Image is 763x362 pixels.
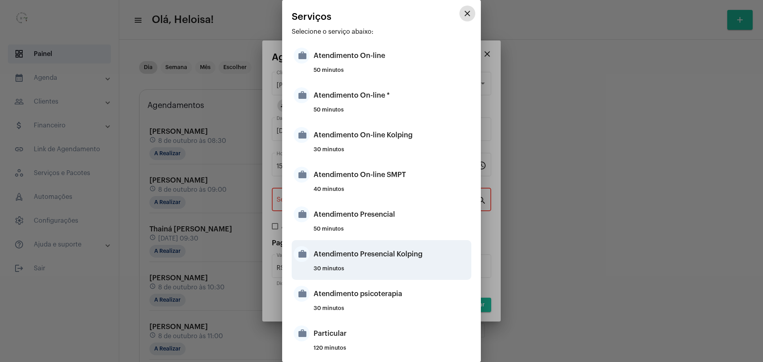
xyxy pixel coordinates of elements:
[314,67,469,79] div: 50 minutos
[314,322,469,345] div: Particular
[294,246,310,262] mat-icon: work
[314,242,469,266] div: Atendimento Presencial Kolping
[294,87,310,103] mat-icon: work
[314,306,469,318] div: 30 minutos
[314,147,469,159] div: 30 minutos
[314,345,469,357] div: 120 minutos
[463,9,472,18] mat-icon: close
[294,286,310,302] mat-icon: work
[314,123,469,147] div: Atendimento On-line Kolping
[314,163,469,187] div: Atendimento On-line SMPT
[294,167,310,183] mat-icon: work
[314,44,469,67] div: Atendimento On-line
[314,282,469,306] div: Atendimento psicoterapia
[292,28,471,35] p: Selecione o serviço abaixo:
[314,266,469,278] div: 30 minutos
[314,187,469,198] div: 40 minutos
[294,127,310,143] mat-icon: work
[294,48,310,64] mat-icon: work
[314,226,469,238] div: 50 minutos
[314,83,469,107] div: Atendimento On-line *
[292,12,331,22] span: Serviços
[294,206,310,222] mat-icon: work
[314,202,469,226] div: Atendimento Presencial
[314,107,469,119] div: 50 minutos
[294,325,310,341] mat-icon: work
